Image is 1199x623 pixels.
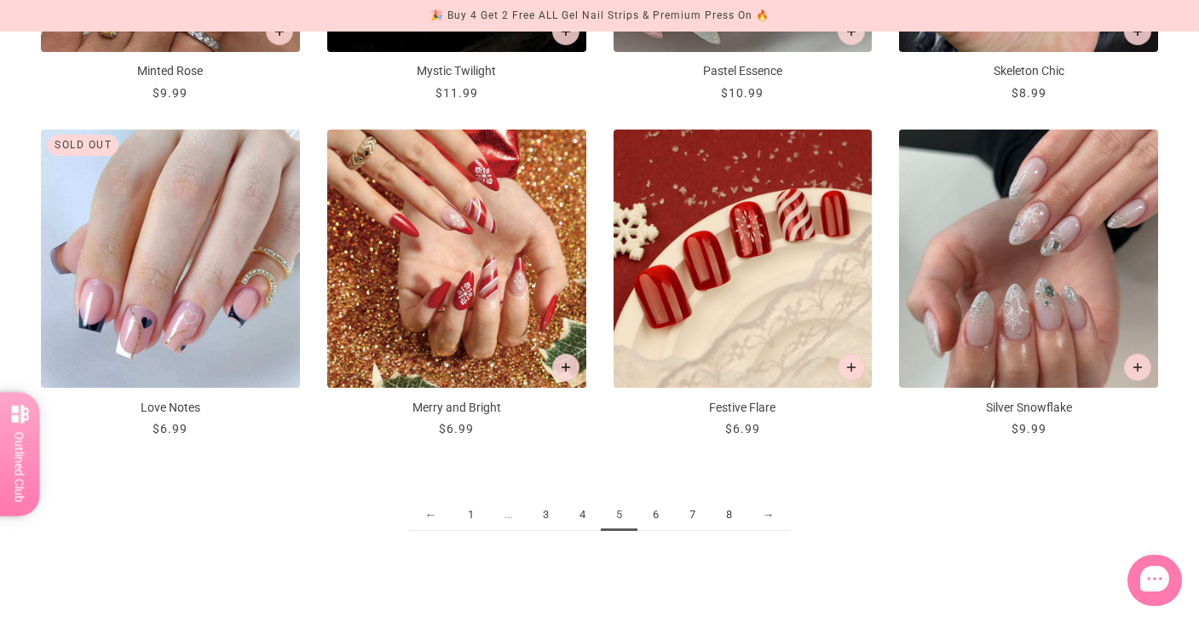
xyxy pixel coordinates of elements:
a: 3 [527,499,564,531]
div: Sold out [48,135,118,156]
a: Love Notes [41,130,300,439]
span: ... [489,499,527,531]
a: 7 [674,499,711,531]
span: $6.99 [153,422,187,436]
a: Festive Flare [614,130,873,439]
a: Merry and Bright [327,130,586,439]
p: Festive Flare [614,399,873,417]
span: $6.99 [725,422,760,436]
a: → [747,499,790,531]
span: $10.99 [721,86,764,100]
p: Love Notes [41,399,300,417]
button: Add to cart [552,354,579,381]
span: $11.99 [435,86,478,100]
p: Skeleton Chic [899,62,1158,80]
p: Pastel Essence [614,62,873,80]
p: Minted Rose [41,62,300,80]
a: 8 [711,499,747,531]
p: Silver Snowflake [899,399,1158,417]
span: $8.99 [1012,86,1046,100]
a: ← [410,499,453,531]
a: 6 [637,499,674,531]
span: $9.99 [153,86,187,100]
div: 🎉 Buy 4 Get 2 Free ALL Gel Nail Strips & Premium Press On 🔥 [430,7,770,25]
span: $9.99 [1012,422,1046,436]
button: Add to cart [1124,354,1151,381]
a: 1 [453,499,489,531]
span: 5 [601,499,637,531]
p: Merry and Bright [327,399,586,417]
button: Add to cart [838,354,865,381]
a: Silver Snowflake [899,130,1158,439]
p: Mystic Twilight [327,62,586,80]
a: 4 [564,499,601,531]
span: $6.99 [439,422,474,436]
